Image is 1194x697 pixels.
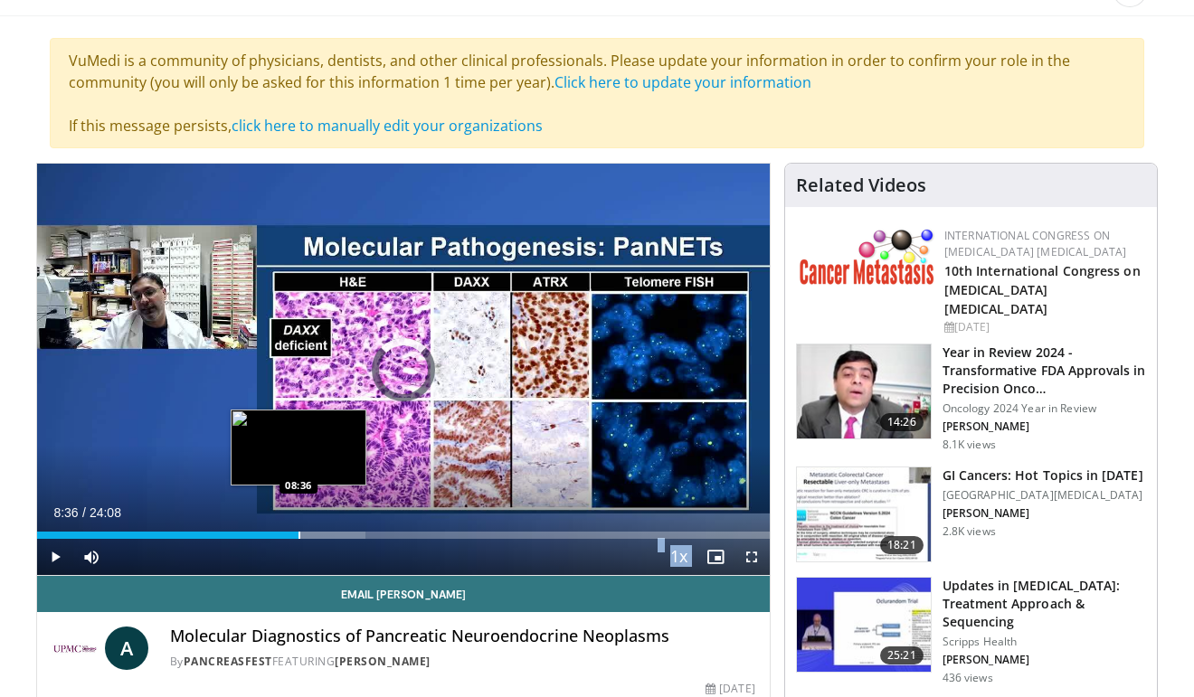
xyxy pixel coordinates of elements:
[797,578,931,672] img: a7bb2599-d7d1-4aba-bc02-41c689e37b31.150x105_q85_crop-smart_upscale.jpg
[880,646,924,664] span: 25:21
[554,72,811,92] a: Click here to update your information
[943,419,1146,434] p: [PERSON_NAME]
[37,539,73,575] button: Play
[184,654,272,669] a: PancreasFest
[335,654,431,669] a: [PERSON_NAME]
[943,344,1146,398] h3: Year in Review 2024 - Transformative FDA Approvals in Precision Onco…
[37,532,770,539] div: Progress Bar
[944,319,1142,335] div: [DATE]
[170,626,755,646] h4: Molecular Diagnostics of Pancreatic Neuroendocrine Neoplasms
[943,488,1143,503] p: [GEOGRAPHIC_DATA][MEDICAL_DATA]
[944,228,1127,259] a: International Congress on [MEDICAL_DATA] [MEDICAL_DATA]
[797,344,931,438] img: 22cacae0-80e8-46c7-b946-25cff5e656fa.150x105_q85_crop-smart_upscale.jpg
[73,539,109,575] button: Mute
[232,116,543,136] a: click here to manually edit your organizations
[943,653,1146,667] p: [PERSON_NAME]
[105,626,148,670] a: A
[943,671,993,685] p: 436 views
[661,539,697,575] button: Playback Rate
[796,344,1146,452] a: 14:26 Year in Review 2024 - Transformative FDA Approvals in Precision Onco… Oncology 2024 Year in...
[944,262,1141,317] a: 10th International Congress on [MEDICAL_DATA] [MEDICAL_DATA]
[50,38,1144,148] div: VuMedi is a community of physicians, dentists, and other clinical professionals. Please update yo...
[880,536,924,554] span: 18:21
[943,524,996,539] p: 2.8K views
[734,539,770,575] button: Fullscreen
[82,505,86,520] span: /
[706,681,754,697] div: [DATE]
[697,539,734,575] button: Enable picture-in-picture mode
[943,401,1146,416] p: Oncology 2024 Year in Review
[800,228,935,285] img: 6ff8bc22-9509-4454-a4f8-ac79dd3b8976.png.150x105_q85_autocrop_double_scale_upscale_version-0.2.png
[37,576,770,612] a: Email [PERSON_NAME]
[796,466,1146,562] a: 18:21 GI Cancers: Hot Topics in [DATE] [GEOGRAPHIC_DATA][MEDICAL_DATA] [PERSON_NAME] 2.8K views
[53,505,78,520] span: 8:36
[796,577,1146,685] a: 25:21 Updates in [MEDICAL_DATA]: Treatment Approach & Sequencing Scripps Health [PERSON_NAME] 436...
[796,174,926,196] h4: Related Videos
[231,410,366,485] img: image.jpeg
[170,654,755,670] div: By FEATURING
[943,635,1146,649] p: Scripps Health
[90,505,121,520] span: 24:08
[943,438,996,452] p: 8.1K views
[943,577,1146,631] h3: Updates in [MEDICAL_DATA]: Treatment Approach & Sequencing
[37,164,770,576] video-js: Video Player
[880,413,924,431] span: 14:26
[797,467,931,561] img: eeae3cd1-4c1e-4d08-a626-dc316edc93ab.150x105_q85_crop-smart_upscale.jpg
[52,626,98,670] img: PancreasFest
[943,506,1143,521] p: [PERSON_NAME]
[943,466,1143,485] h3: GI Cancers: Hot Topics in [DATE]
